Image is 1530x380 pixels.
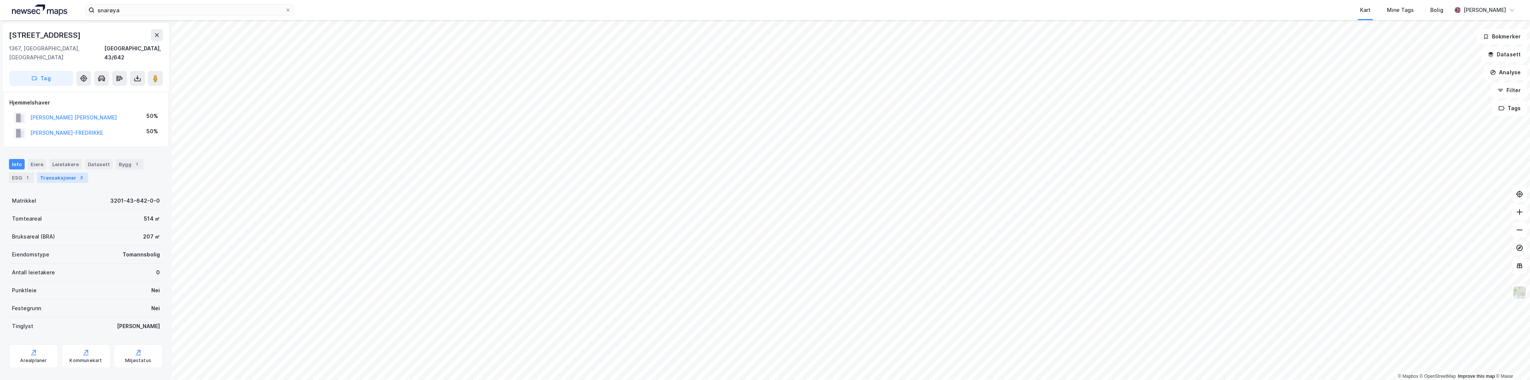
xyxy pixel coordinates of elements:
div: [STREET_ADDRESS] [9,29,82,41]
a: Improve this map [1458,374,1495,379]
div: Eiere [28,159,46,169]
div: [GEOGRAPHIC_DATA], 43/642 [104,44,163,62]
div: Arealplaner [20,358,47,364]
div: Miljøstatus [125,358,151,364]
div: Bolig [1430,6,1443,15]
div: ESG [9,172,34,183]
div: 207 ㎡ [143,232,160,241]
div: Info [9,159,25,169]
iframe: Chat Widget [1493,344,1530,380]
div: 50% [146,112,158,121]
div: Bygg [116,159,143,169]
div: Antall leietakere [12,268,55,277]
div: 1 [133,161,140,168]
div: [PERSON_NAME] [117,322,160,331]
div: Hjemmelshaver [9,98,162,107]
a: OpenStreetMap [1420,374,1456,379]
div: Datasett [85,159,113,169]
div: 1367, [GEOGRAPHIC_DATA], [GEOGRAPHIC_DATA] [9,44,104,62]
button: Analyse [1484,65,1527,80]
img: logo.a4113a55bc3d86da70a041830d287a7e.svg [12,4,67,16]
div: Eiendomstype [12,250,49,259]
div: Kommunekart [69,358,102,364]
div: 1 [24,174,31,181]
div: Tomannsbolig [123,250,160,259]
div: Matrikkel [12,196,36,205]
div: Kontrollprogram for chat [1493,344,1530,380]
button: Tag [9,71,73,86]
a: Mapbox [1398,374,1418,379]
div: Mine Tags [1387,6,1414,15]
div: 3 [78,174,85,181]
img: Z [1512,286,1527,300]
button: Bokmerker [1477,29,1527,44]
div: Punktleie [12,286,37,295]
div: 514 ㎡ [144,214,160,223]
div: 50% [146,127,158,136]
button: Tags [1492,101,1527,116]
div: Nei [151,304,160,313]
div: Bruksareal (BRA) [12,232,55,241]
div: Tinglyst [12,322,33,331]
div: 0 [156,268,160,277]
button: Filter [1491,83,1527,98]
div: [PERSON_NAME] [1464,6,1506,15]
div: Transaksjoner [37,172,88,183]
div: Kart [1360,6,1371,15]
button: Datasett [1481,47,1527,62]
div: Leietakere [49,159,82,169]
input: Søk på adresse, matrikkel, gårdeiere, leietakere eller personer [95,4,285,16]
div: 3201-43-642-0-0 [110,196,160,205]
div: Festegrunn [12,304,41,313]
div: Nei [151,286,160,295]
div: Tomteareal [12,214,42,223]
